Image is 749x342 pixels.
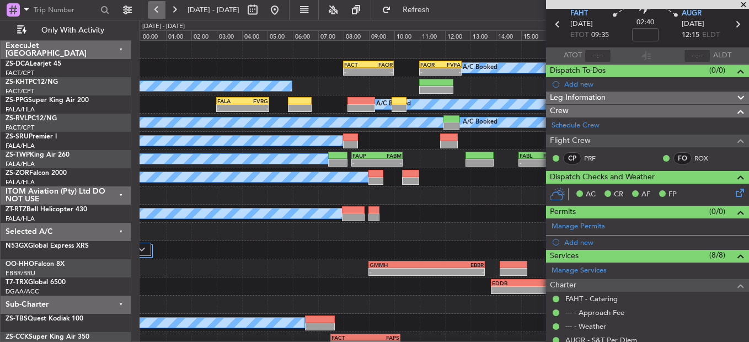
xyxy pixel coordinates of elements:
span: [DATE] [682,19,704,30]
a: ZS-TBSQuest Kodiak 100 [6,316,83,322]
span: Leg Information [550,92,606,104]
span: Crew [550,105,569,117]
div: Add new [564,79,743,89]
a: ZS-ZORFalcon 2000 [6,170,67,177]
a: Manage Permits [552,221,605,232]
div: 14:00 [496,30,521,40]
span: Refresh [393,6,440,14]
span: AF [641,189,650,200]
span: ZS-DCA [6,61,30,67]
div: FO [673,152,692,164]
div: 00:00 [141,30,166,40]
input: --:-- [585,49,611,62]
div: FABL [520,152,539,159]
a: ZS-KHTPC12/NG [6,79,58,85]
div: 07:00 [318,30,344,40]
div: - [352,159,377,166]
div: - [344,68,368,75]
div: A/C Booked [376,96,411,113]
div: - [420,68,441,75]
a: FACT/CPT [6,69,34,77]
span: FAHT [570,8,588,19]
input: Trip Number [34,2,97,18]
div: 10:00 [394,30,420,40]
div: - [539,159,558,166]
span: ETOT [570,30,588,41]
span: AUGR [682,8,702,19]
span: ZS-PPG [6,97,28,104]
span: ELDT [702,30,720,41]
span: N53GX [6,243,28,249]
a: FALA/HLA [6,215,35,223]
div: FABM [377,152,402,159]
span: (0/0) [709,65,725,76]
a: ZS-CCKSuper King Air 350 [6,334,89,340]
a: FACT/CPT [6,87,34,95]
div: FAKG [539,152,558,159]
a: --- - Weather [565,322,606,331]
div: EBBR [427,261,484,268]
span: 09:35 [591,30,609,41]
span: Services [550,250,579,263]
span: ZS-CCK [6,334,29,340]
div: Add new [564,238,743,247]
span: Dispatch Checks and Weather [550,171,655,184]
span: ATOT [564,50,582,61]
div: - [492,287,573,293]
div: CP [563,152,581,164]
span: ZS-TBS [6,316,28,322]
div: 12:00 [445,30,470,40]
span: 02:40 [636,17,654,28]
a: T7-TRXGlobal 6500 [6,279,66,286]
span: (8/8) [709,249,725,261]
button: Only With Activity [12,22,120,39]
div: - [217,105,243,111]
div: [DATE] - [DATE] [142,22,185,31]
a: FACT/CPT [6,124,34,132]
span: [DATE] - [DATE] [188,5,239,15]
a: ROX [694,153,719,163]
div: FALA [217,98,243,104]
span: ZS-KHT [6,79,29,85]
div: 03:00 [217,30,242,40]
span: (0/0) [709,206,725,217]
span: ZT-RTZ [6,206,26,213]
span: Charter [550,279,576,292]
div: FVFA [441,61,461,68]
span: Permits [550,206,576,218]
div: 01:00 [166,30,191,40]
a: FAHT - Catering [565,294,618,303]
div: A/C Booked [463,60,497,76]
div: FAUP [352,152,377,159]
a: FALA/HLA [6,160,35,168]
div: 04:00 [242,30,267,40]
a: N53GXGlobal Express XRS [6,243,89,249]
a: Manage Services [552,265,607,276]
div: - [441,68,461,75]
div: - [377,159,402,166]
div: FAOR [368,61,393,68]
div: FVRG [243,98,268,104]
div: 05:00 [267,30,293,40]
a: DGAA/ACC [6,287,39,296]
a: Schedule Crew [552,120,600,131]
span: ZS-RVL [6,115,28,122]
span: T7-TRX [6,279,28,286]
div: FAPS [365,334,399,341]
div: 02:00 [191,30,217,40]
span: Only With Activity [29,26,116,34]
span: Dispatch To-Dos [550,65,606,77]
a: ZS-PPGSuper King Air 200 [6,97,89,104]
span: 12:15 [682,30,699,41]
div: - [243,105,268,111]
span: OO-HHO [6,261,34,268]
div: FACT [331,334,366,341]
div: - [368,68,393,75]
a: --- - Approach Fee [565,308,624,317]
a: ZT-RTZBell Helicopter 430 [6,206,87,213]
div: 08:00 [344,30,369,40]
div: FAOR [420,61,441,68]
div: EDDB [492,280,573,286]
button: Refresh [377,1,443,19]
div: - [427,269,484,275]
